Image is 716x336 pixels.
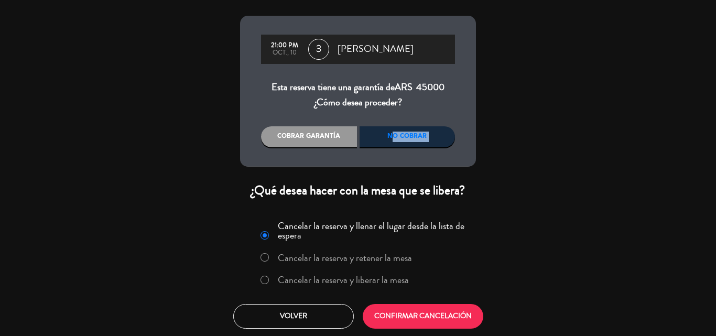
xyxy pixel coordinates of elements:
div: 21:00 PM [266,42,303,49]
div: Cobrar garantía [261,126,357,147]
div: No cobrar [360,126,455,147]
div: oct., 10 [266,49,303,57]
span: 45000 [416,80,444,94]
span: 3 [308,39,329,60]
div: ¿Qué desea hacer con la mesa que se libera? [240,182,476,199]
button: CONFIRMAR CANCELACIÓN [363,304,483,329]
span: [PERSON_NAME] [338,41,414,57]
div: Esta reserva tiene una garantía de ¿Cómo desea proceder? [261,80,455,111]
button: Volver [233,304,354,329]
label: Cancelar la reserva y retener la mesa [278,253,412,263]
label: Cancelar la reserva y liberar la mesa [278,275,409,285]
span: ARS [395,80,413,94]
label: Cancelar la reserva y llenar el lugar desde la lista de espera [278,221,470,240]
